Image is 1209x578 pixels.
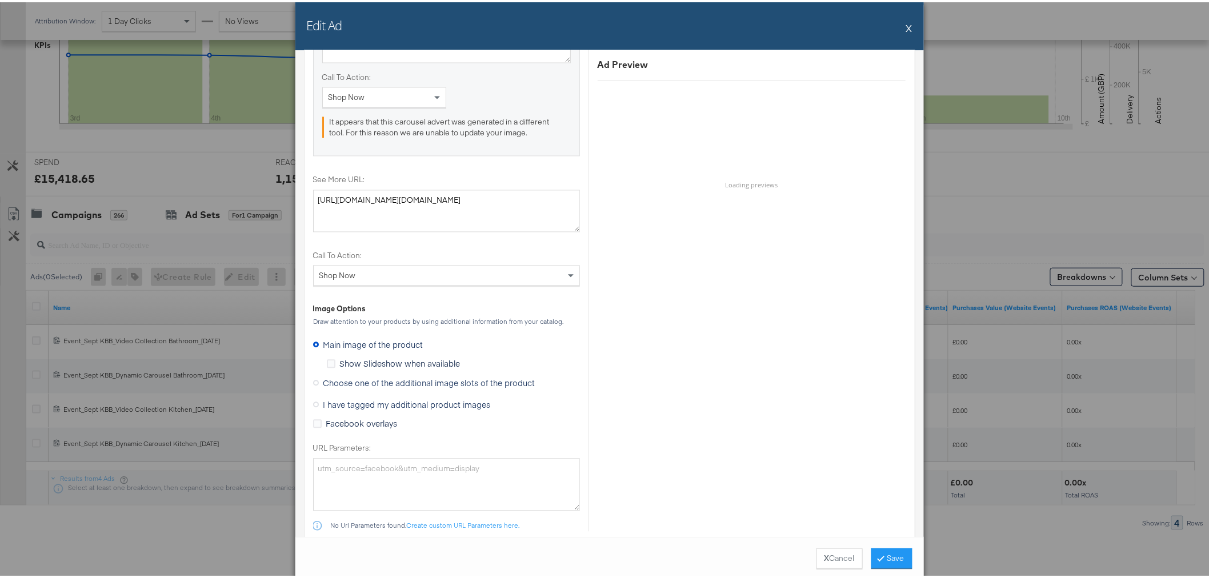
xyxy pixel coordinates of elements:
[323,397,491,408] span: I have tagged my additional product images
[323,337,423,348] span: Main image of the product
[313,302,366,312] div: Image Options
[322,70,447,81] label: Call To Action:
[824,551,830,561] strong: X
[313,248,580,259] label: Call To Action:
[340,356,461,367] span: Show Slideshow when available
[871,546,912,567] button: Save
[313,316,580,324] div: Draw attention to your products by using additional information from your catalog.
[323,375,535,387] span: Choose one of the additional image slots of the product
[313,188,580,230] textarea: [URL][DOMAIN_NAME][DOMAIN_NAME]
[330,520,580,528] div: No Url Parameters found.
[598,57,906,70] div: Ad Preview
[407,519,520,528] a: Create custom URL Parameters here.
[313,441,580,452] label: URL Parameters:
[319,268,356,279] span: Shop Now
[326,416,398,427] span: Facebook overlays
[906,14,912,37] button: X
[589,179,915,187] h6: Loading previews
[329,90,365,101] span: Shop Now
[330,115,565,136] p: It appears that this carousel advert was generated in a different tool. For this reason we are un...
[313,172,580,183] label: See More URL:
[307,14,342,31] h2: Edit Ad
[816,546,863,567] button: XCancel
